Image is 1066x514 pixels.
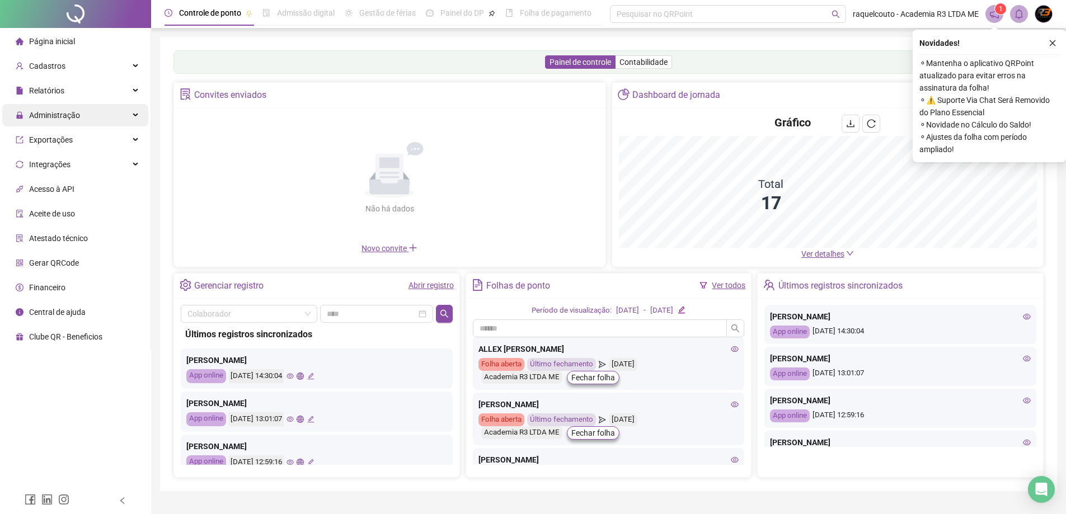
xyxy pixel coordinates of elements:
span: eye [731,345,739,353]
span: Admissão digital [277,8,335,17]
div: [PERSON_NAME] [478,454,739,466]
span: global [297,459,304,466]
div: Últimos registros sincronizados [185,327,448,341]
sup: 1 [995,3,1006,15]
span: Administração [29,111,80,120]
span: Ver detalhes [801,249,844,258]
div: Academia R3 LTDA ME [481,426,562,439]
span: notification [989,9,999,19]
div: Período de visualização: [532,305,612,317]
button: Fechar folha [567,426,619,440]
span: raquelcouto - Academia R3 LTDA ME [853,8,979,20]
span: audit [16,210,24,218]
span: setting [180,279,191,291]
span: pushpin [246,10,252,17]
button: Fechar folha [567,371,619,384]
span: gift [16,333,24,341]
span: Fechar folha [571,371,615,384]
span: dashboard [426,9,434,17]
span: Folha de pagamento [520,8,591,17]
div: App online [770,409,810,422]
span: dollar [16,284,24,291]
div: ALLEX [PERSON_NAME] [478,343,739,355]
span: pushpin [489,10,495,17]
span: sun [345,9,353,17]
span: Acesso à API [29,185,74,194]
div: Folha aberta [478,413,524,426]
span: down [846,249,854,257]
div: Open Intercom Messenger [1028,476,1055,503]
span: qrcode [16,259,24,267]
div: [DATE] 14:30:04 [770,326,1031,338]
span: user-add [16,62,24,70]
span: Controle de ponto [179,8,241,17]
span: eye [1023,313,1031,320]
span: solution [16,234,24,242]
span: instagram [58,494,69,505]
span: eye [287,459,294,466]
div: App online [770,326,810,338]
div: Folhas de ponto [486,276,550,295]
span: file-done [262,9,270,17]
div: [DATE] 14:30:04 [229,369,284,383]
span: reload [867,119,876,128]
span: Aceite de uso [29,209,75,218]
span: Exportações [29,135,73,144]
div: [DATE] [609,413,637,426]
div: [DATE] [609,358,637,371]
div: [PERSON_NAME] [186,397,447,409]
span: Painel do DP [440,8,484,17]
span: eye [287,372,294,380]
span: sync [16,161,24,168]
span: edit [307,416,314,423]
div: App online [770,367,810,380]
span: facebook [25,494,36,505]
span: Página inicial [29,37,75,46]
span: edit [678,306,685,313]
span: Gerar QRCode [29,258,79,267]
img: 73374 [1035,6,1052,22]
div: App online [186,412,226,426]
span: Financeiro [29,283,65,292]
span: send [599,358,606,371]
span: lock [16,111,24,119]
span: ⚬ Mantenha o aplicativo QRPoint atualizado para evitar erros na assinatura da folha! [919,57,1059,94]
div: [DATE] 13:01:07 [770,367,1031,380]
span: file-text [472,279,483,291]
div: Dashboard de jornada [632,86,720,105]
div: [PERSON_NAME] [770,394,1031,407]
span: filter [699,281,707,289]
div: Gerenciar registro [194,276,264,295]
div: [DATE] 13:01:07 [229,412,284,426]
span: send [599,413,606,426]
span: file [16,87,24,95]
span: eye [1023,397,1031,404]
span: Integrações [29,160,71,169]
span: export [16,136,24,144]
a: Abrir registro [408,281,454,290]
span: Novo convite [361,244,417,253]
span: global [297,416,304,423]
div: [PERSON_NAME] [186,440,447,452]
span: pie-chart [618,88,630,100]
div: - [644,305,646,317]
span: eye [1023,438,1031,446]
span: edit [307,372,314,380]
div: Academia R3 LTDA ME [481,371,562,384]
div: Convites enviados [194,86,266,105]
span: book [505,9,513,17]
a: Ver todos [712,281,745,290]
span: edit [307,459,314,466]
span: search [731,324,740,333]
span: search [440,309,449,318]
h4: Gráfico [774,115,811,130]
span: close [1049,39,1056,47]
div: Não há dados [338,202,441,215]
span: clock-circle [165,9,172,17]
span: left [119,497,126,504]
span: ⚬ Novidade no Cálculo do Saldo! [919,119,1059,131]
div: Folha aberta [478,358,524,371]
span: Painel de controle [550,58,611,67]
div: [PERSON_NAME] [186,354,447,366]
span: 1 [999,5,1003,13]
